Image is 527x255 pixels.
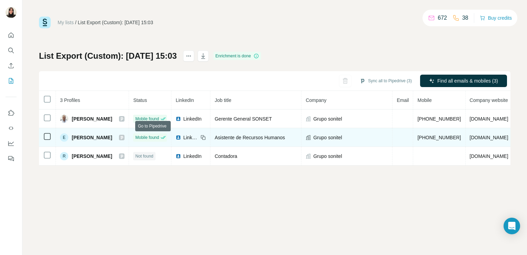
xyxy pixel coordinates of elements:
div: Enrichment is done [213,52,261,60]
button: actions [183,50,194,62]
span: Grupo sonitel [313,134,342,141]
span: [DOMAIN_NAME] [470,135,508,140]
span: LinkedIn [183,134,198,141]
img: LinkedIn logo [176,153,181,159]
span: LinkedIn [183,115,201,122]
div: Open Intercom Messenger [504,218,520,234]
span: [PHONE_NUMBER] [417,116,461,122]
span: Company [306,97,326,103]
img: LinkedIn logo [176,135,181,140]
p: 672 [438,14,447,22]
p: 38 [462,14,468,22]
button: My lists [6,75,17,87]
span: [PERSON_NAME] [72,115,112,122]
img: Avatar [60,115,68,123]
span: LinkedIn [176,97,194,103]
span: Mobile found [135,134,159,141]
span: Grupo sonitel [313,153,342,160]
button: Search [6,44,17,57]
span: Job title [215,97,231,103]
h1: List Export (Custom): [DATE] 15:03 [39,50,177,62]
span: LinkedIn [183,153,201,160]
button: Buy credits [480,13,512,23]
button: Quick start [6,29,17,41]
span: [DOMAIN_NAME] [470,116,508,122]
span: Company website [470,97,508,103]
span: Mobile found [135,116,159,122]
span: Status [133,97,147,103]
img: Avatar [6,7,17,18]
button: Use Surfe API [6,122,17,134]
li: / [75,19,77,26]
button: Use Surfe on LinkedIn [6,107,17,119]
span: Email [397,97,409,103]
img: Surfe Logo [39,17,51,28]
div: E [60,133,68,142]
span: Find all emails & mobiles (3) [437,77,498,84]
button: Feedback [6,152,17,165]
span: Not found [135,153,153,159]
span: [PERSON_NAME] [72,153,112,160]
div: R [60,152,68,160]
button: Enrich CSV [6,59,17,72]
a: My lists [58,20,74,25]
span: Gerente General SONSET [215,116,272,122]
img: LinkedIn logo [176,116,181,122]
button: Sync all to Pipedrive (3) [355,76,417,86]
div: List Export (Custom): [DATE] 15:03 [78,19,153,26]
span: [PHONE_NUMBER] [417,135,461,140]
span: [DOMAIN_NAME] [470,153,508,159]
span: 3 Profiles [60,97,80,103]
span: Asistente de Recursos Humanos [215,135,285,140]
span: [PERSON_NAME] [72,134,112,141]
button: Dashboard [6,137,17,150]
span: Contadora [215,153,237,159]
span: Grupo sonitel [313,115,342,122]
button: Find all emails & mobiles (3) [420,75,507,87]
span: Mobile [417,97,431,103]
